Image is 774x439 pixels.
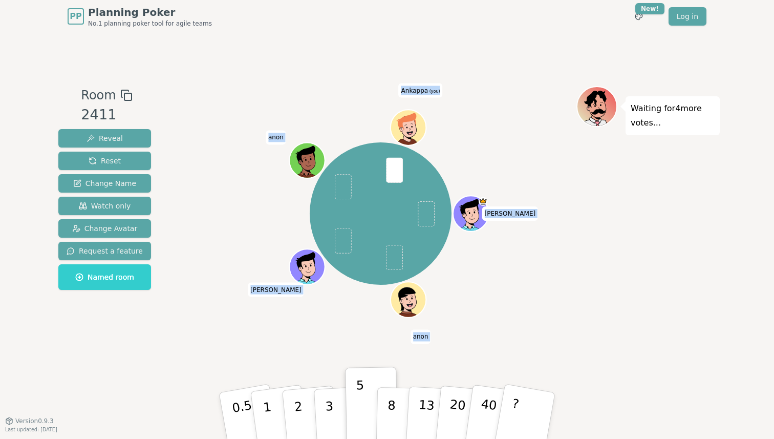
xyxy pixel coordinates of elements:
button: Reset [58,152,151,170]
p: Waiting for 4 more votes... [631,101,715,130]
span: Named room [75,272,134,282]
span: Room [81,86,116,104]
button: Reveal [58,129,151,148]
span: Click to change your name [248,283,304,297]
button: Version0.9.3 [5,417,54,425]
span: Christine is the host [479,197,487,206]
span: Version 0.9.3 [15,417,54,425]
span: Last updated: [DATE] [5,427,57,432]
div: New! [635,3,664,14]
span: Click to change your name [399,83,443,98]
button: Watch only [58,197,151,215]
button: Change Name [58,174,151,193]
span: Reveal [87,133,123,143]
span: Click to change your name [266,131,286,145]
div: 2411 [81,104,132,126]
span: Reset [89,156,121,166]
button: Click to change your avatar [392,111,425,144]
span: Change Name [73,178,136,189]
a: Log in [669,7,706,26]
a: PPPlanning PokerNo.1 planning poker tool for agile teams [68,5,212,28]
p: 5 [356,378,365,433]
button: Request a feature [58,242,151,260]
span: (you) [428,89,440,94]
span: Click to change your name [482,206,538,221]
span: Request a feature [67,246,143,256]
span: Watch only [79,201,131,211]
span: Change Avatar [72,223,138,234]
span: PP [70,10,81,23]
button: Named room [58,264,151,290]
span: Click to change your name [411,330,431,344]
button: Change Avatar [58,219,151,238]
span: Planning Poker [88,5,212,19]
button: New! [630,7,648,26]
span: No.1 planning poker tool for agile teams [88,19,212,28]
